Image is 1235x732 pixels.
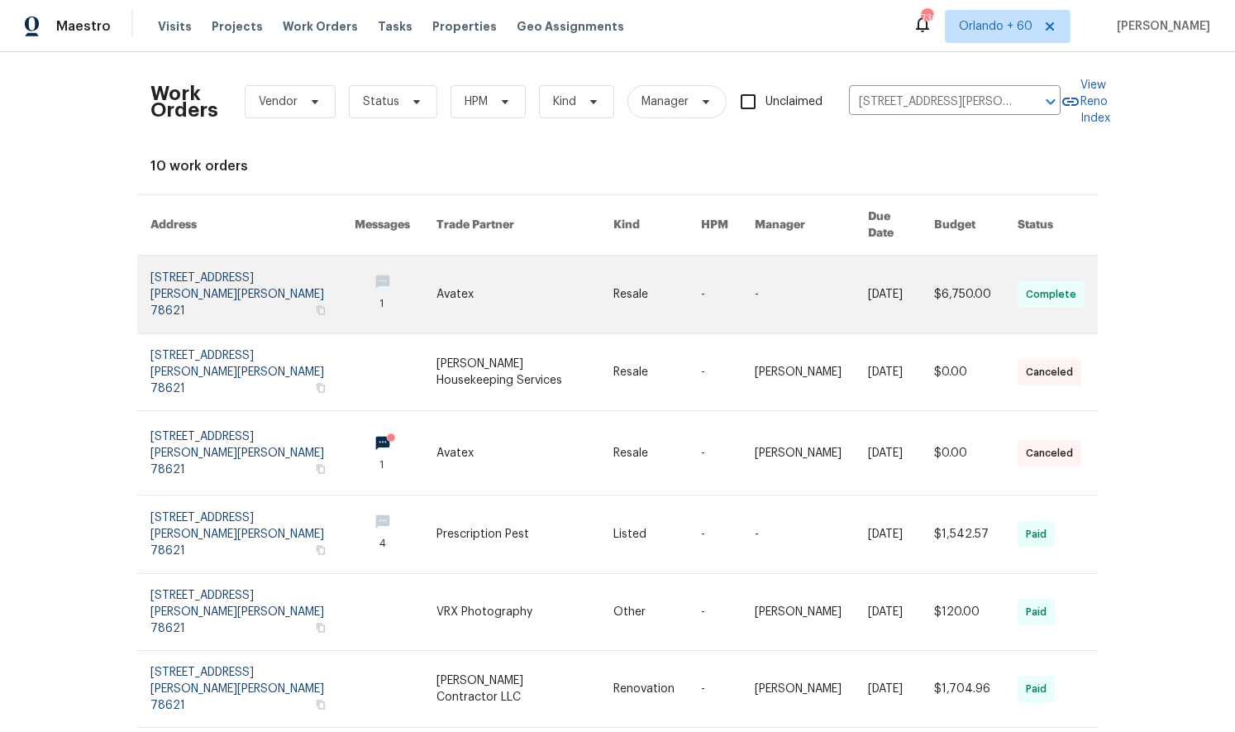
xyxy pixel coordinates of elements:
td: [PERSON_NAME] [741,651,855,728]
td: [PERSON_NAME] Contractor LLC [423,651,600,728]
button: Copy Address [313,543,328,557]
button: Copy Address [313,697,328,712]
td: Other [600,574,688,651]
span: Manager [641,93,689,110]
td: - [688,256,741,334]
input: Enter in an address [849,89,1014,115]
td: [PERSON_NAME] [741,411,855,495]
td: Renovation [600,651,688,728]
th: Address [137,195,341,256]
button: Copy Address [313,462,328,476]
button: Copy Address [313,380,328,395]
td: Resale [600,334,688,411]
span: Vendor [259,93,298,110]
a: View Reno Index [1061,77,1110,127]
th: Messages [341,195,423,256]
span: Status [363,93,399,110]
td: Avatex [423,411,600,495]
button: Copy Address [313,620,328,635]
th: Due Date [855,195,921,256]
td: Resale [600,256,688,334]
h2: Work Orders [150,85,218,118]
td: [PERSON_NAME] [741,334,855,411]
th: Trade Partner [423,195,600,256]
td: - [741,495,855,574]
button: Copy Address [313,303,328,318]
th: Status [1004,195,1098,256]
th: Budget [921,195,1004,256]
span: Projects [212,18,263,35]
div: 10 work orders [150,158,1085,175]
td: - [741,256,855,334]
th: HPM [688,195,741,256]
td: Prescription Pest [423,495,600,574]
td: - [688,651,741,728]
span: Unclaimed [765,93,823,111]
span: Tasks [378,21,412,32]
td: [PERSON_NAME] Housekeeping Services [423,334,600,411]
td: - [688,411,741,495]
td: - [688,574,741,651]
span: Geo Assignments [517,18,624,35]
td: VRX Photography [423,574,600,651]
span: Maestro [56,18,111,35]
span: Properties [432,18,497,35]
th: Manager [741,195,855,256]
span: Orlando + 60 [959,18,1032,35]
td: - [688,495,741,574]
span: [PERSON_NAME] [1110,18,1210,35]
th: Kind [600,195,688,256]
div: 730 [921,10,932,26]
span: Work Orders [283,18,358,35]
button: Open [1039,90,1062,113]
span: Visits [158,18,192,35]
td: Listed [600,495,688,574]
td: [PERSON_NAME] [741,574,855,651]
td: Avatex [423,256,600,334]
span: Kind [553,93,576,110]
td: Resale [600,411,688,495]
span: HPM [465,93,488,110]
td: - [688,334,741,411]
